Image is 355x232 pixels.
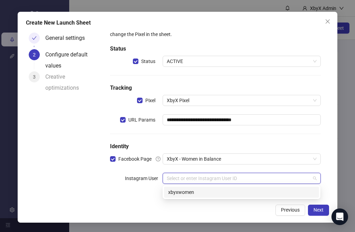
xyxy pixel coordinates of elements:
div: Open Intercom Messenger [331,208,348,225]
h5: Status [110,45,321,53]
div: xbyxwomen [168,188,315,196]
div: Create New Launch Sheet [26,19,329,27]
button: Close [322,16,333,27]
span: question-circle [156,157,161,161]
span: Pixel [143,97,158,104]
span: 3 [33,74,36,80]
span: check [32,36,37,41]
span: XbyX Pixel [167,95,316,106]
button: Previous [275,205,305,216]
div: General settings [45,33,90,44]
span: Facebook Page [116,155,154,163]
span: 2 [33,52,36,57]
span: Status [138,57,158,65]
div: xbyxwomen [164,187,319,198]
h5: Identity [110,142,321,151]
span: URL Params [126,116,158,124]
div: Creative optimizations [45,71,99,93]
span: ACTIVE [167,56,316,66]
span: close [325,19,330,24]
span: XbyX - Women in Balance [167,154,316,164]
div: Configure default values [45,49,99,71]
span: Next [313,207,324,213]
button: Next [308,205,329,216]
h5: Tracking [110,84,321,92]
label: Instagram User [125,173,163,184]
span: Previous [281,207,300,213]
